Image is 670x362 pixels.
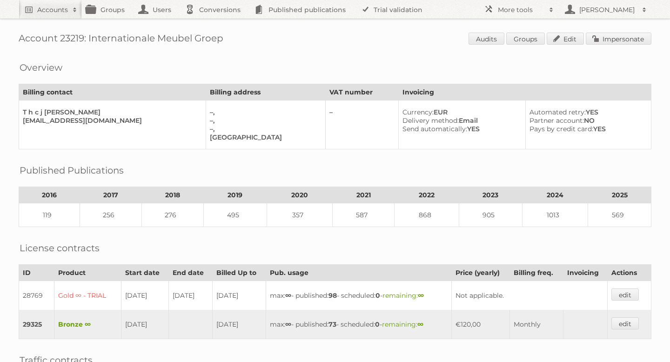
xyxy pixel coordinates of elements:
th: Billing contact [19,84,206,101]
div: –, [210,116,318,125]
td: 357 [267,203,332,227]
th: Price (yearly) [451,265,509,281]
h2: Overview [20,60,62,74]
td: 905 [459,203,522,227]
div: EUR [402,108,518,116]
span: Pays by credit card: [529,125,593,133]
th: 2022 [395,187,459,203]
strong: 73 [328,320,336,328]
th: Billing address [206,84,325,101]
th: 2021 [333,187,395,203]
th: 2025 [588,187,651,203]
h2: [PERSON_NAME] [577,5,637,14]
div: [GEOGRAPHIC_DATA] [210,133,318,141]
strong: ∞ [285,291,291,300]
th: Product [54,265,121,281]
td: 587 [333,203,395,227]
th: Invoicing [398,84,651,101]
span: Send automatically: [402,125,467,133]
span: Delivery method: [402,116,459,125]
th: VAT number [325,84,398,101]
th: Actions [607,265,651,281]
div: –, [210,108,318,116]
td: [DATE] [212,281,266,310]
a: Audits [469,33,504,45]
strong: 0 [375,320,380,328]
td: 495 [204,203,267,227]
td: Bronze ∞ [54,310,121,339]
td: Monthly [510,310,563,339]
th: Billing freq. [510,265,563,281]
div: [EMAIL_ADDRESS][DOMAIN_NAME] [23,116,198,125]
td: 1013 [522,203,588,227]
h1: Account 23219: Internationale Meubel Groep [19,33,651,47]
td: 569 [588,203,651,227]
div: Email [402,116,518,125]
th: 2018 [141,187,203,203]
td: – [325,101,398,149]
td: [DATE] [212,310,266,339]
th: ID [19,265,54,281]
th: Billed Up to [212,265,266,281]
strong: 0 [375,291,380,300]
td: max: - published: - scheduled: - [266,310,452,339]
td: 119 [19,203,80,227]
div: YES [402,125,518,133]
th: 2020 [267,187,332,203]
th: 2019 [204,187,267,203]
td: 256 [80,203,141,227]
h2: License contracts [20,241,100,255]
th: Invoicing [563,265,607,281]
a: edit [611,317,639,329]
td: max: - published: - scheduled: - [266,281,452,310]
a: Impersonate [586,33,651,45]
h2: More tools [498,5,544,14]
div: T h c j [PERSON_NAME] [23,108,198,116]
th: End date [168,265,212,281]
td: Not applicable. [451,281,607,310]
td: [DATE] [168,281,212,310]
div: YES [529,108,643,116]
div: –, [210,125,318,133]
td: 276 [141,203,203,227]
strong: ∞ [285,320,291,328]
th: Start date [121,265,168,281]
div: NO [529,116,643,125]
td: 28769 [19,281,54,310]
span: Partner account: [529,116,584,125]
strong: ∞ [418,291,424,300]
th: 2017 [80,187,141,203]
h2: Accounts [37,5,68,14]
td: Gold ∞ - TRIAL [54,281,121,310]
span: remaining: [382,320,423,328]
h2: Published Publications [20,163,124,177]
td: [DATE] [121,281,168,310]
th: Pub. usage [266,265,452,281]
span: remaining: [382,291,424,300]
td: [DATE] [121,310,168,339]
span: Automated retry: [529,108,586,116]
strong: 98 [328,291,337,300]
td: 29325 [19,310,54,339]
a: Groups [506,33,545,45]
th: 2023 [459,187,522,203]
a: edit [611,288,639,301]
strong: ∞ [417,320,423,328]
div: YES [529,125,643,133]
td: 868 [395,203,459,227]
span: Currency: [402,108,434,116]
th: 2016 [19,187,80,203]
a: Edit [547,33,584,45]
th: 2024 [522,187,588,203]
td: €120,00 [451,310,509,339]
